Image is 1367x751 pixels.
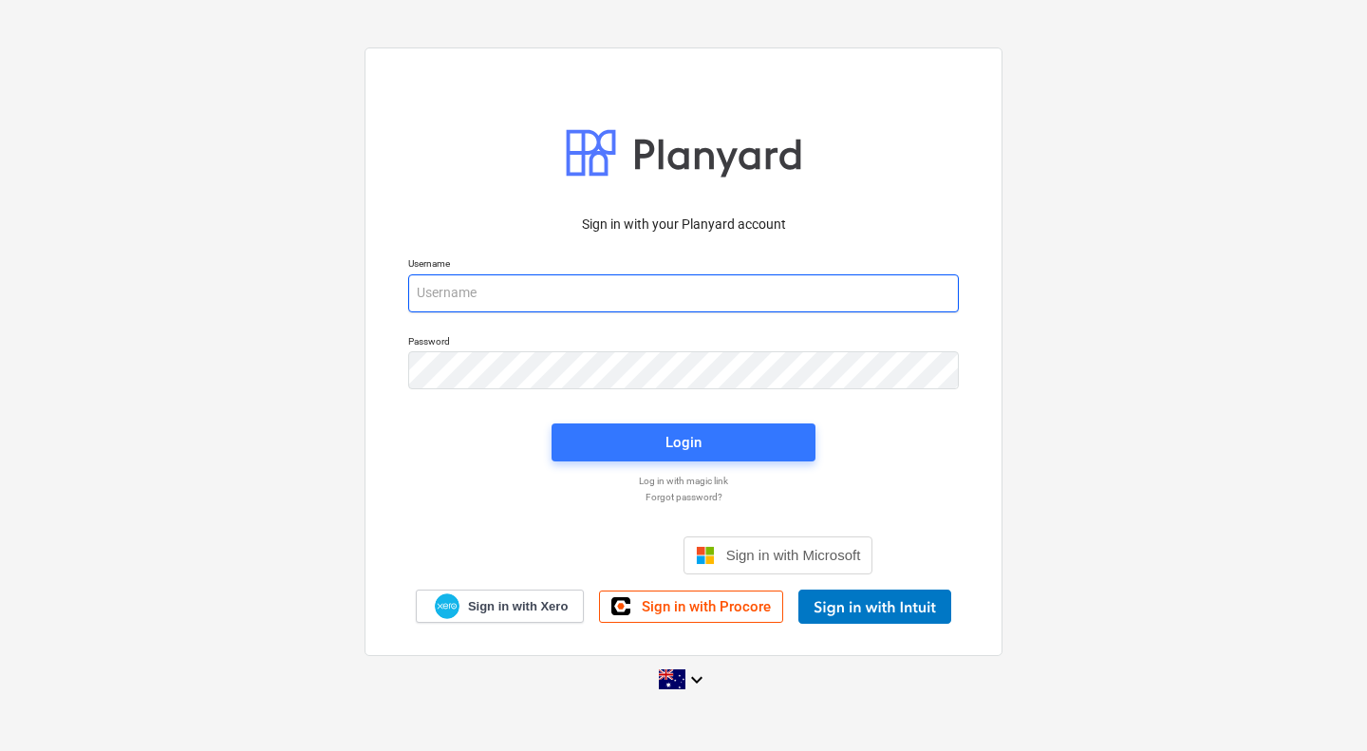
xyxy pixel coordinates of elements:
p: Password [408,335,959,351]
i: keyboard_arrow_down [685,668,708,691]
span: Sign in with Procore [642,598,771,615]
img: Xero logo [435,593,459,619]
a: Sign in with Procore [599,591,783,623]
div: Login [665,430,702,455]
button: Login [552,423,815,461]
p: Username [408,257,959,273]
p: Sign in with your Planyard account [408,215,959,235]
input: Username [408,274,959,312]
a: Sign in with Xero [416,590,585,623]
span: Sign in with Microsoft [726,547,861,563]
a: Log in with magic link [399,475,968,487]
span: Sign in with Xero [468,598,568,615]
a: Forgot password? [399,491,968,503]
iframe: Sign in with Google Button [485,535,678,576]
img: Microsoft logo [696,546,715,565]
